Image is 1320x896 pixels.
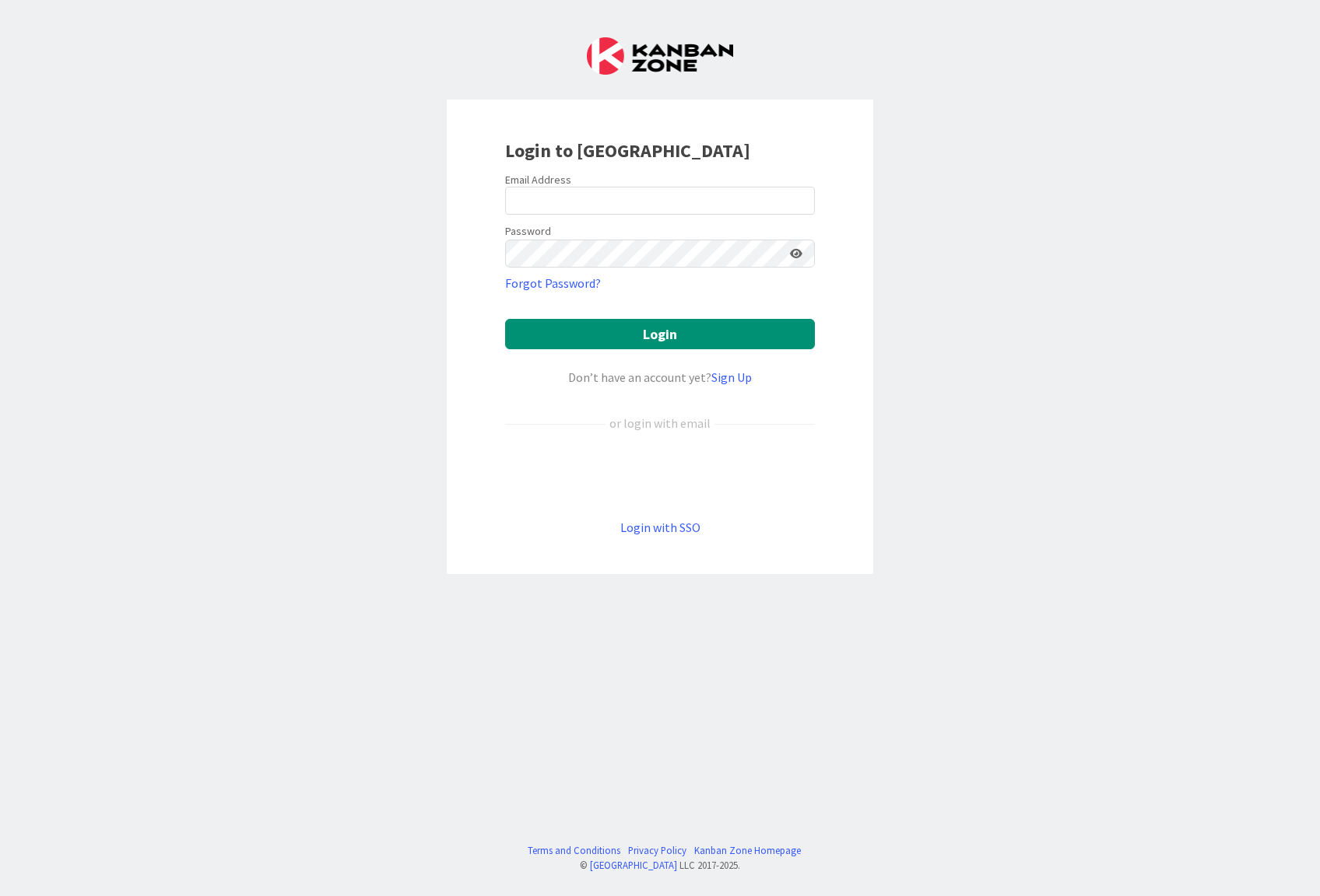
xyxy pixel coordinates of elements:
[628,843,686,858] a: Privacy Policy
[520,858,801,873] div: © LLC 2017- 2025 .
[711,369,752,385] a: Sign Up
[505,138,750,163] b: Login to [GEOGRAPHIC_DATA]
[505,173,571,187] label: Email Address
[505,223,551,240] label: Password
[620,520,700,535] a: Login with SSO
[587,37,733,75] img: Kanban Zone
[694,843,801,858] a: Kanban Zone Homepage
[606,414,714,432] div: or login with email
[505,319,815,349] button: Login
[590,859,677,871] a: [GEOGRAPHIC_DATA]
[497,458,823,492] iframe: Botão "Fazer login com o Google"
[505,274,601,292] a: Forgot Password?
[505,368,815,387] div: Don’t have an account yet?
[528,843,620,858] a: Terms and Conditions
